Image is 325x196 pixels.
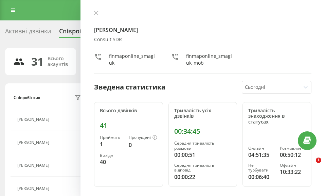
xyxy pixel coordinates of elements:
div: Прийнято [100,135,123,140]
div: 00:06:40 [248,173,274,181]
div: Онлайн [248,146,274,151]
div: Співробітники проєкту [59,28,129,38]
div: 40 [100,158,123,166]
h4: [PERSON_NAME] [94,26,311,34]
div: 04:51:35 [248,151,274,159]
div: [PERSON_NAME] [17,186,51,191]
div: 10:33:22 [280,168,306,176]
div: Середня тривалість розмови [174,141,232,151]
div: Пропущені [129,135,157,141]
div: 00:34:45 [174,127,232,135]
div: Тривалість знаходження в статусах [248,108,306,125]
span: 1 [316,158,321,163]
div: 0 [129,141,157,149]
div: 1 [100,140,123,148]
div: 00:00:51 [174,151,232,159]
div: Не турбувати [248,163,274,173]
div: finmaponline_smagluk_mob [186,53,235,66]
div: Зведена статистика [94,82,165,92]
div: Всього дзвінків [100,108,157,114]
div: Активні дзвінки [5,28,51,38]
div: 31 [31,55,43,68]
div: Consult SDR [94,37,311,43]
div: [PERSON_NAME] [17,140,51,145]
div: Вихідні [100,153,123,158]
div: 00:50:12 [280,151,306,159]
div: [PERSON_NAME] [17,163,51,168]
div: 41 [100,121,157,130]
div: Офлайн [280,163,306,168]
div: Співробітник [14,95,40,100]
div: finmaponline_smagluk [109,53,158,66]
div: [PERSON_NAME] [17,117,51,122]
iframe: Intercom live chat [302,158,318,174]
div: Всього акаунтів [48,56,68,67]
div: Розмовляє [280,146,306,151]
div: Середня тривалість відповіді [174,163,232,173]
div: 00:00:22 [174,173,232,181]
div: Тривалість усіх дзвінків [174,108,232,119]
